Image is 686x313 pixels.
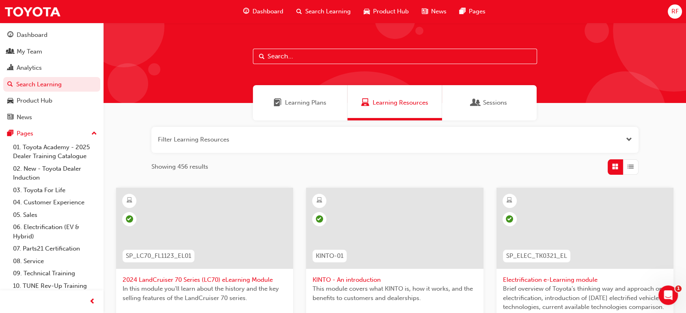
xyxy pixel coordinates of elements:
[17,129,33,138] div: Pages
[7,48,13,56] span: people-icon
[252,7,283,16] span: Dashboard
[313,284,477,302] span: This module covers what KINTO is, how it works, and the benefits to customers and dealerships.
[126,215,133,223] span: learningRecordVerb_PASS-icon
[151,162,208,172] span: Showing 456 results
[453,3,492,20] a: pages-iconPages
[373,98,428,107] span: Learning Resources
[7,114,13,121] span: news-icon
[503,284,667,312] span: Brief overview of Toyota’s thinking way and approach on electrification, introduction of [DATE] e...
[668,4,682,19] button: RF
[3,60,100,75] a: Analytics
[431,7,447,16] span: News
[7,130,13,137] span: pages-icon
[347,85,442,120] a: Learning ResourcesLearning Resources
[305,7,351,16] span: Search Learning
[483,98,507,107] span: Sessions
[10,141,100,163] a: 01. Toyota Academy - 2025 Dealer Training Catalogue
[10,221,100,242] a: 06. Electrification (EV & Hybrid)
[3,126,100,141] button: Pages
[3,93,100,108] a: Product Hub
[10,267,100,280] a: 09. Technical Training
[7,81,13,88] span: search-icon
[3,77,100,92] a: Search Learning
[10,196,100,209] a: 04. Customer Experience
[316,251,343,261] span: KINTO-01
[17,30,47,40] div: Dashboard
[3,44,100,59] a: My Team
[313,275,477,285] span: KINTO - An introduction
[126,251,191,261] span: SP_LC70_FL1123_EL01
[422,6,428,17] span: news-icon
[91,129,97,139] span: up-icon
[17,47,42,56] div: My Team
[7,64,13,72] span: chart-icon
[10,255,100,268] a: 08. Service
[274,98,282,107] span: Learning Plans
[357,3,415,20] a: car-iconProduct Hub
[3,110,100,125] a: News
[3,28,100,43] a: Dashboard
[469,7,485,16] span: Pages
[472,98,480,107] span: Sessions
[285,98,326,107] span: Learning Plans
[361,98,369,107] span: Learning Resources
[17,63,42,73] div: Analytics
[675,285,682,292] span: 1
[364,6,370,17] span: car-icon
[17,113,32,122] div: News
[10,242,100,255] a: 07. Parts21 Certification
[316,215,323,223] span: learningRecordVerb_PASS-icon
[10,163,100,184] a: 02. New - Toyota Dealer Induction
[506,215,513,223] span: learningRecordVerb_COMPLETE-icon
[612,162,618,172] span: Grid
[253,49,537,64] input: Search...
[671,7,678,16] span: RF
[243,6,249,17] span: guage-icon
[7,32,13,39] span: guage-icon
[123,275,287,285] span: 2024 LandCruiser 70 Series (LC70) eLearning Module
[290,3,357,20] a: search-iconSearch Learning
[415,3,453,20] a: news-iconNews
[89,297,95,307] span: prev-icon
[4,2,61,21] img: Trak
[10,184,100,197] a: 03. Toyota For Life
[503,275,667,285] span: Electrification e-Learning module
[506,251,567,261] span: SP_ELEC_TK0321_EL
[127,195,132,206] span: learningResourceType_ELEARNING-icon
[3,26,100,126] button: DashboardMy TeamAnalyticsSearch LearningProduct HubNews
[237,3,290,20] a: guage-iconDashboard
[373,7,409,16] span: Product Hub
[259,52,265,61] span: Search
[626,135,632,144] button: Open the filter
[507,195,512,206] span: learningResourceType_ELEARNING-icon
[296,6,302,17] span: search-icon
[10,209,100,221] a: 05. Sales
[459,6,466,17] span: pages-icon
[658,285,678,305] iframe: Intercom live chat
[17,96,52,105] div: Product Hub
[7,97,13,105] span: car-icon
[317,195,322,206] span: learningResourceType_ELEARNING-icon
[253,85,347,120] a: Learning PlansLearning Plans
[442,85,537,120] a: SessionsSessions
[10,280,100,292] a: 10. TUNE Rev-Up Training
[628,162,634,172] span: List
[123,284,287,302] span: In this module you'll learn about the history and the key selling features of the LandCruiser 70 ...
